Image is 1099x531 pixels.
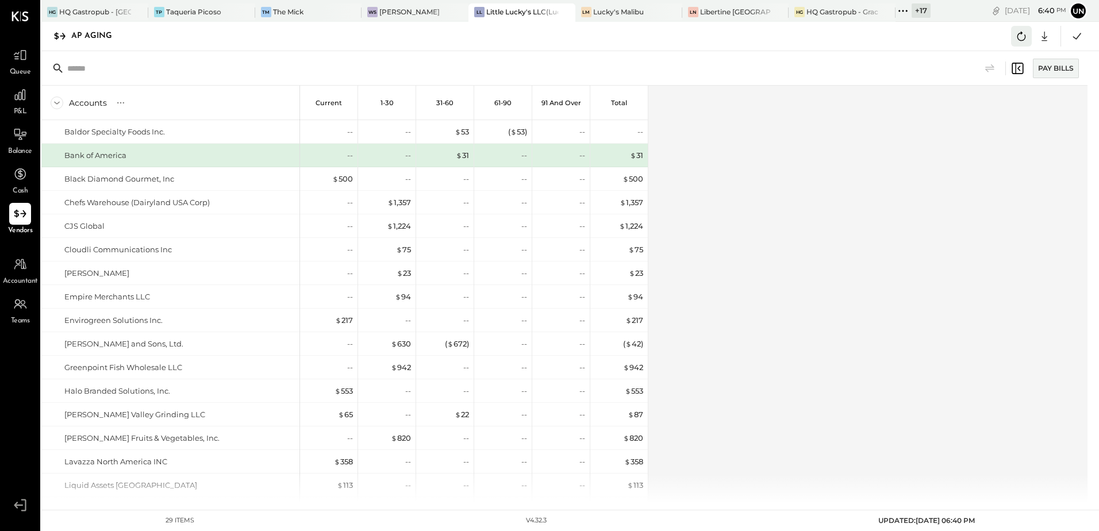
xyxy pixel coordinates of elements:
[521,244,527,255] div: --
[611,99,627,107] p: Total
[64,244,172,255] div: Cloudli Communications Inc
[391,433,411,444] div: 820
[700,7,772,17] div: Libertine [GEOGRAPHIC_DATA]
[579,456,585,467] div: --
[521,221,527,232] div: --
[463,480,469,491] div: --
[628,410,634,419] span: $
[367,7,378,17] div: WS
[455,409,469,420] div: 22
[463,386,469,397] div: --
[579,480,585,491] div: --
[3,276,38,287] span: Accountant
[521,174,527,184] div: --
[794,7,805,17] div: HG
[620,197,643,208] div: 1,357
[625,386,643,397] div: 553
[405,315,411,326] div: --
[347,433,353,444] div: --
[64,362,182,373] div: Greenpoint Fish Wholesale LLC
[397,268,403,278] span: $
[154,7,164,17] div: TP
[1,203,40,236] a: Vendors
[627,480,643,491] div: 113
[624,456,643,467] div: 358
[64,338,183,349] div: [PERSON_NAME] and Sons, Ltd.
[405,409,411,420] div: --
[622,174,629,183] span: $
[64,480,197,491] div: Liquid Assets [GEOGRAPHIC_DATA]
[625,315,632,325] span: $
[64,456,167,467] div: Lavazza North America INC
[387,197,411,208] div: 1,357
[521,291,527,302] div: --
[521,338,527,349] div: --
[334,457,340,466] span: $
[579,244,585,255] div: --
[1069,2,1088,20] button: Un
[334,456,353,467] div: 358
[912,3,931,18] div: + 17
[337,480,353,491] div: 113
[387,221,411,232] div: 1,224
[391,339,397,348] span: $
[166,7,221,17] div: Taqueria Picoso
[521,268,527,279] div: --
[347,150,353,161] div: --
[625,315,643,326] div: 217
[624,457,631,466] span: $
[273,7,303,17] div: The Mick
[456,151,462,160] span: $
[396,244,411,255] div: 75
[64,126,165,137] div: Baldor Specialty Foods Inc.
[521,386,527,397] div: --
[59,7,131,17] div: HQ Gastropub - [GEOGRAPHIC_DATA]
[622,174,643,184] div: 500
[395,291,411,302] div: 94
[521,197,527,208] div: --
[347,221,353,232] div: --
[630,150,643,161] div: 31
[579,197,585,208] div: --
[455,126,469,137] div: 53
[630,151,636,160] span: $
[593,7,644,17] div: Lucky's Malibu
[688,7,698,17] div: LN
[381,99,394,107] p: 1-30
[391,338,411,349] div: 630
[64,221,105,232] div: CJS Global
[579,362,585,373] div: --
[332,174,339,183] span: $
[8,226,33,236] span: Vendors
[332,174,353,184] div: 500
[10,67,31,78] span: Queue
[619,221,643,232] div: 1,224
[397,268,411,279] div: 23
[1,253,40,287] a: Accountant
[579,386,585,397] div: --
[526,516,547,525] div: v 4.32.3
[463,433,469,444] div: --
[521,362,527,373] div: --
[64,197,210,208] div: Chefs Warehouse (Dairyland USA Corp)
[405,150,411,161] div: --
[347,338,353,349] div: --
[1,44,40,78] a: Queue
[1,124,40,157] a: Balance
[405,386,411,397] div: --
[166,516,194,525] div: 29 items
[541,99,581,107] p: 91 and Over
[347,244,353,255] div: --
[581,7,591,17] div: LM
[405,126,411,137] div: --
[628,245,635,254] span: $
[579,338,585,349] div: --
[335,315,353,326] div: 217
[8,147,32,157] span: Balance
[1,293,40,326] a: Teams
[347,197,353,208] div: --
[628,244,643,255] div: 75
[1,84,40,117] a: P&L
[11,316,30,326] span: Teams
[463,291,469,302] div: --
